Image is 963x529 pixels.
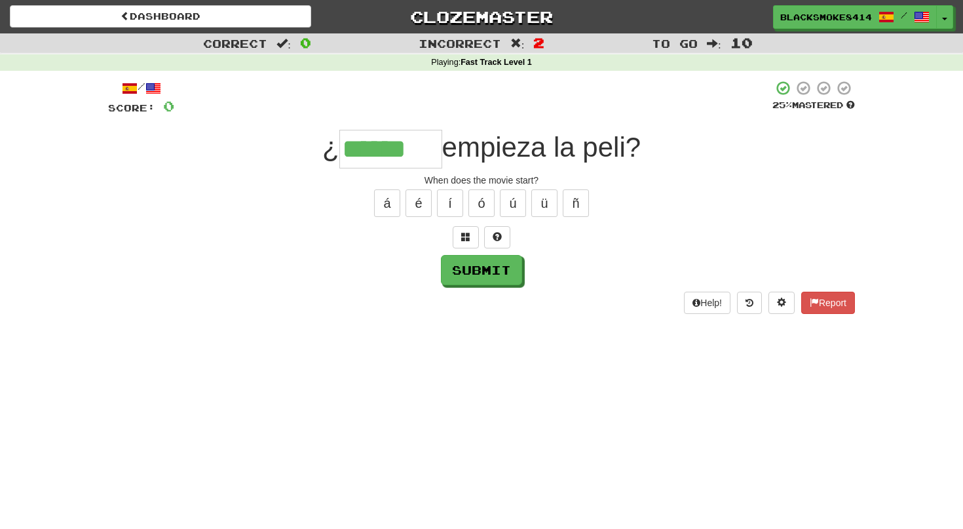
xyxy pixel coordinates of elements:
span: 2 [533,35,544,50]
span: 10 [730,35,753,50]
button: Round history (alt+y) [737,292,762,314]
span: ¿ [322,132,339,163]
span: / [901,10,907,20]
div: When does the movie start? [108,174,855,187]
span: : [510,38,525,49]
span: Correct [203,37,267,50]
a: BlackSmoke8414 / [773,5,937,29]
button: ü [531,189,557,217]
button: Report [801,292,855,314]
span: : [276,38,291,49]
button: Help! [684,292,730,314]
button: Submit [441,255,522,285]
div: / [108,80,174,96]
span: empieza la peli? [442,132,641,163]
div: Mastered [772,100,855,111]
span: 0 [300,35,311,50]
button: ó [468,189,495,217]
strong: Fast Track Level 1 [461,58,532,67]
span: 0 [163,98,174,114]
span: 25 % [772,100,792,110]
button: Single letter hint - you only get 1 per sentence and score half the points! alt+h [484,226,510,248]
span: : [707,38,721,49]
span: Incorrect [419,37,501,50]
button: Switch sentence to multiple choice alt+p [453,226,479,248]
button: á [374,189,400,217]
span: Score: [108,102,155,113]
button: í [437,189,463,217]
button: é [406,189,432,217]
button: ú [500,189,526,217]
span: To go [652,37,698,50]
button: ñ [563,189,589,217]
a: Dashboard [10,5,311,28]
a: Clozemaster [331,5,632,28]
span: BlackSmoke8414 [780,11,872,23]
